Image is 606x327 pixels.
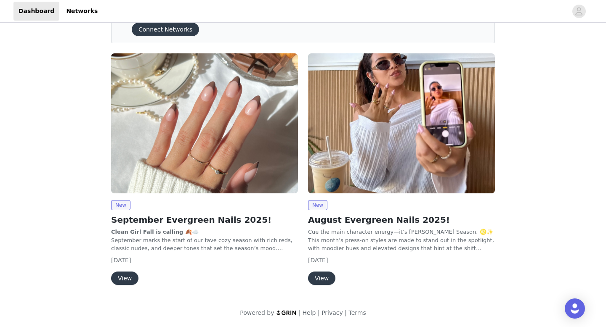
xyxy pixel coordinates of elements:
img: Glamnetic [111,53,298,193]
a: Help [303,309,316,316]
span: Powered by [240,309,274,316]
button: Connect Networks [132,23,199,36]
a: Privacy [322,309,343,316]
p: Cue the main character energy—it’s [PERSON_NAME] Season. ♌️✨ This month’s press-on styles are mad... [308,228,495,253]
h2: August Evergreen Nails 2025! [308,214,495,226]
span: | [318,309,320,316]
span: New [111,200,130,210]
a: Networks [61,2,103,21]
p: September marks the start of our fave cozy season with rich reds, classic nudes, and deeper tones... [111,228,298,253]
span: [DATE] [111,257,131,264]
a: View [111,275,138,282]
span: New [308,200,327,210]
h2: September Evergreen Nails 2025! [111,214,298,226]
strong: Clean Girl Fall is calling 🍂☁️ [111,229,199,235]
img: logo [276,310,297,315]
div: Open Intercom Messenger [565,298,585,319]
span: | [299,309,301,316]
button: View [308,272,335,285]
a: View [308,275,335,282]
a: Dashboard [13,2,59,21]
img: Glamnetic [308,53,495,193]
div: avatar [575,5,583,18]
a: Terms [348,309,366,316]
span: [DATE] [308,257,328,264]
button: View [111,272,138,285]
span: | [345,309,347,316]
